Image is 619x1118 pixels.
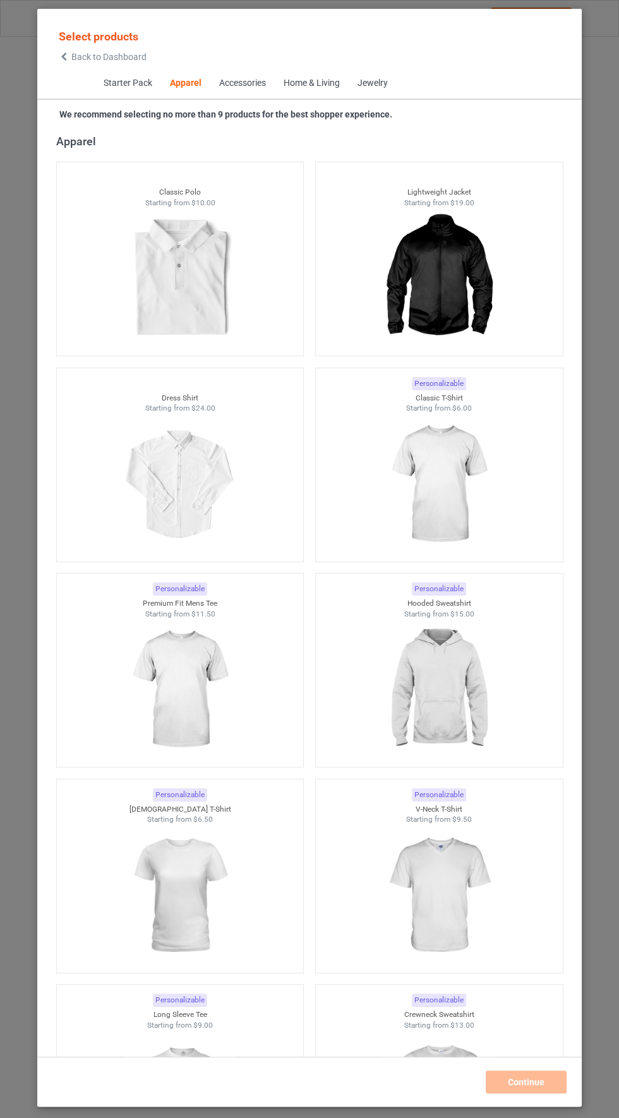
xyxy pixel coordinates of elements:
[316,198,563,208] div: Starting from
[57,198,304,208] div: Starting from
[412,582,466,596] div: Personalizable
[382,208,495,349] img: regular.jpg
[316,609,563,620] div: Starting from
[412,994,466,1007] div: Personalizable
[123,619,236,760] img: regular.jpg
[316,1009,563,1020] div: Crewneck Sweatshirt
[59,30,138,43] span: Select products
[316,393,563,404] div: Classic T-Shirt
[123,825,236,966] img: regular.jpg
[283,77,339,90] div: Home & Living
[153,788,207,802] div: Personalizable
[316,1020,563,1031] div: Starting from
[316,403,563,414] div: Starting from
[316,814,563,825] div: Starting from
[57,1020,304,1031] div: Starting from
[191,198,215,207] span: $10.00
[123,414,236,555] img: regular.jpg
[57,393,304,404] div: Dress Shirt
[191,610,215,618] span: $11.50
[57,814,304,825] div: Starting from
[57,403,304,414] div: Starting from
[153,582,207,596] div: Personalizable
[450,610,474,618] span: $15.00
[316,187,563,198] div: Lightweight Jacket
[57,804,304,815] div: [DEMOGRAPHIC_DATA] T-Shirt
[452,404,472,412] span: $6.00
[316,598,563,609] div: Hooded Sweatshirt
[153,994,207,1007] div: Personalizable
[57,609,304,620] div: Starting from
[219,77,265,90] div: Accessories
[193,1021,213,1030] span: $9.00
[123,208,236,349] img: regular.jpg
[450,198,474,207] span: $19.00
[191,404,215,412] span: $24.00
[452,815,472,824] span: $9.50
[71,52,147,62] span: Back to Dashboard
[412,377,466,390] div: Personalizable
[169,77,201,90] div: Apparel
[382,619,495,760] img: regular.jpg
[316,804,563,815] div: V-Neck T-Shirt
[382,825,495,966] img: regular.jpg
[57,187,304,198] div: Classic Polo
[382,414,495,555] img: regular.jpg
[59,109,392,119] strong: We recommend selecting no more than 9 products for the best shopper experience.
[193,815,213,824] span: $6.50
[57,598,304,609] div: Premium Fit Mens Tee
[57,1009,304,1020] div: Long Sleeve Tee
[56,134,569,148] div: Apparel
[357,77,387,90] div: Jewelry
[94,68,160,99] span: Starter Pack
[412,788,466,802] div: Personalizable
[450,1021,474,1030] span: $13.00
